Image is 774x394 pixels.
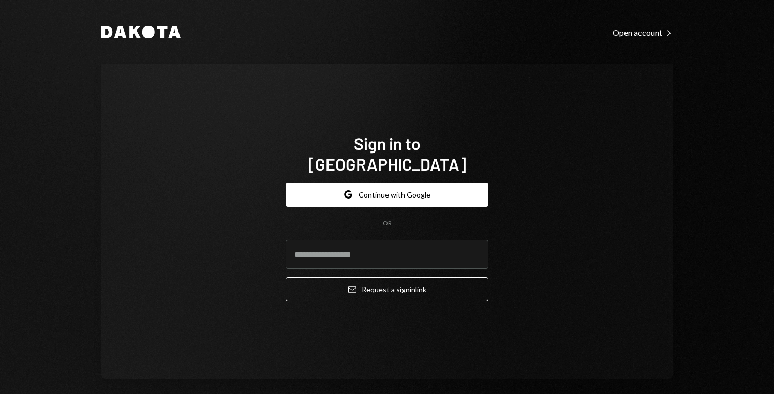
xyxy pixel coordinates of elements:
button: Continue with Google [286,183,488,207]
div: Open account [613,27,673,38]
h1: Sign in to [GEOGRAPHIC_DATA] [286,133,488,174]
div: OR [383,219,392,228]
button: Request a signinlink [286,277,488,301]
a: Open account [613,26,673,38]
